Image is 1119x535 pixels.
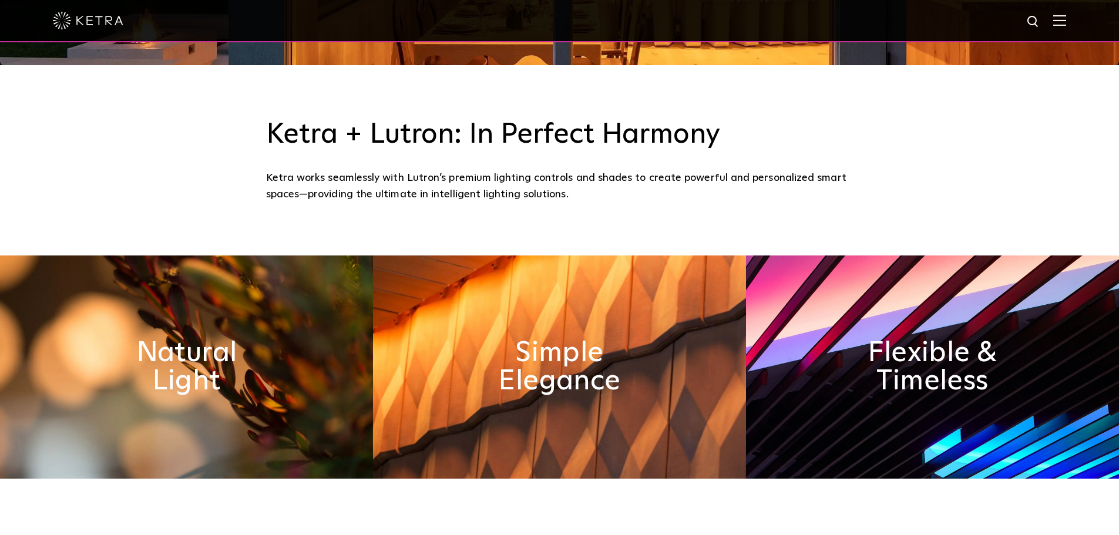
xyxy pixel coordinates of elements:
[1053,15,1066,26] img: Hamburger%20Nav.svg
[373,255,746,479] img: simple_elegance
[471,339,647,395] h2: Simple Elegance
[844,339,1020,395] h2: Flexible & Timeless
[98,339,274,395] h2: Natural Light
[266,118,853,152] h3: Ketra + Lutron: In Perfect Harmony
[1026,15,1041,29] img: search icon
[266,170,853,203] div: Ketra works seamlessly with Lutron’s premium lighting controls and shades to create powerful and ...
[746,255,1119,479] img: flexible_timeless_ketra
[53,12,123,29] img: ketra-logo-2019-white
